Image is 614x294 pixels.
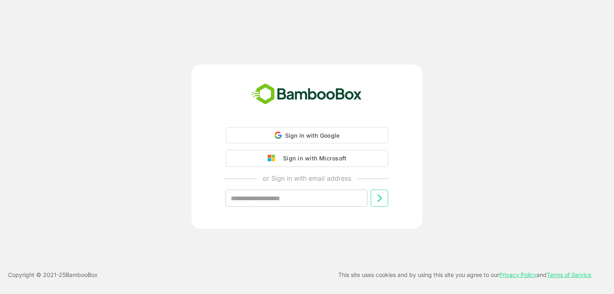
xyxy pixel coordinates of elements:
[226,127,388,143] div: Sign in with Google
[8,270,98,280] p: Copyright © 2021- 25 BambooBox
[338,270,591,280] p: This site uses cookies and by using this site you agree to our and
[279,153,346,164] div: Sign in with Microsoft
[499,271,537,278] a: Privacy Policy
[247,81,366,108] img: bamboobox
[547,271,591,278] a: Terms of Service
[285,132,340,139] span: Sign in with Google
[268,155,279,162] img: google
[263,173,351,183] p: or Sign in with email address
[226,150,388,167] button: Sign in with Microsoft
